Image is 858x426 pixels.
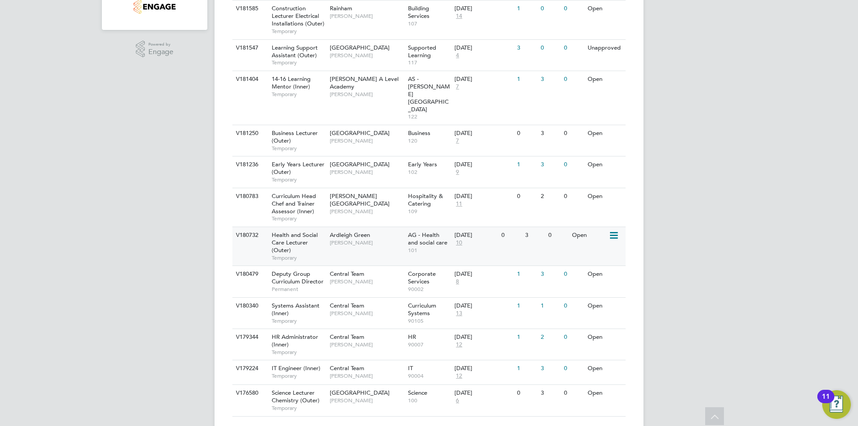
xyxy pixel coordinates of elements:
[272,44,318,59] span: Learning Support Assistant (Outer)
[272,372,325,380] span: Temporary
[148,41,173,48] span: Powered by
[585,40,624,56] div: Unapproved
[330,231,370,239] span: Ardleigh Green
[454,13,463,20] span: 14
[515,298,538,314] div: 1
[585,329,624,346] div: Open
[330,208,404,215] span: [PERSON_NAME]
[272,28,325,35] span: Temporary
[562,188,585,205] div: 0
[822,396,830,408] div: 11
[454,161,513,169] div: [DATE]
[272,270,324,285] span: Deputy Group Curriculum Director
[585,125,624,142] div: Open
[454,52,460,59] span: 4
[585,0,624,17] div: Open
[234,360,265,377] div: V179224
[272,59,325,66] span: Temporary
[272,405,325,412] span: Temporary
[408,372,450,380] span: 90004
[562,40,585,56] div: 0
[330,278,404,285] span: [PERSON_NAME]
[408,137,450,144] span: 120
[538,125,562,142] div: 3
[148,48,173,56] span: Engage
[585,188,624,205] div: Open
[408,169,450,176] span: 102
[515,71,538,88] div: 1
[538,360,562,377] div: 3
[330,75,399,90] span: [PERSON_NAME] A Level Academy
[272,145,325,152] span: Temporary
[272,129,318,144] span: Business Lecturer (Outer)
[585,266,624,283] div: Open
[408,364,413,372] span: IT
[822,390,851,419] button: Open Resource Center, 11 new notifications
[330,302,364,309] span: Central Team
[272,349,325,356] span: Temporary
[272,176,325,183] span: Temporary
[515,188,538,205] div: 0
[234,227,265,244] div: V180732
[272,333,318,348] span: HR Administrator (Inner)
[330,192,390,207] span: [PERSON_NAME][GEOGRAPHIC_DATA]
[454,302,513,310] div: [DATE]
[562,156,585,173] div: 0
[515,125,538,142] div: 0
[408,341,450,348] span: 90007
[562,298,585,314] div: 0
[330,397,404,404] span: [PERSON_NAME]
[330,4,352,12] span: Rainham
[272,4,324,27] span: Construction Lecturer Electrical Installations (Outer)
[330,341,404,348] span: [PERSON_NAME]
[454,372,463,380] span: 12
[515,0,538,17] div: 1
[408,4,429,20] span: Building Services
[538,329,562,346] div: 2
[234,71,265,88] div: V181404
[538,298,562,314] div: 1
[272,286,325,293] span: Permanent
[330,239,404,246] span: [PERSON_NAME]
[454,365,513,372] div: [DATE]
[454,200,463,208] span: 11
[454,169,460,176] span: 9
[272,231,318,254] span: Health and Social Care Lecturer (Outer)
[454,278,460,286] span: 8
[330,91,404,98] span: [PERSON_NAME]
[562,0,585,17] div: 0
[515,156,538,173] div: 1
[234,188,265,205] div: V180783
[234,298,265,314] div: V180340
[408,389,427,396] span: Science
[330,372,404,380] span: [PERSON_NAME]
[585,360,624,377] div: Open
[136,41,174,58] a: Powered byEngage
[330,160,390,168] span: [GEOGRAPHIC_DATA]
[272,364,320,372] span: IT Engineer (Inner)
[454,193,513,200] div: [DATE]
[454,341,463,349] span: 12
[585,156,624,173] div: Open
[454,130,513,137] div: [DATE]
[330,310,404,317] span: [PERSON_NAME]
[330,137,404,144] span: [PERSON_NAME]
[272,160,324,176] span: Early Years Lecturer (Outer)
[234,156,265,173] div: V181236
[330,333,364,341] span: Central Team
[454,270,513,278] div: [DATE]
[234,125,265,142] div: V181250
[408,208,450,215] span: 109
[538,156,562,173] div: 3
[538,40,562,56] div: 0
[538,0,562,17] div: 0
[408,20,450,27] span: 107
[585,71,624,88] div: Open
[408,247,450,254] span: 101
[272,302,320,317] span: Systems Assistant (Inner)
[234,40,265,56] div: V181547
[523,227,546,244] div: 3
[515,40,538,56] div: 3
[408,192,443,207] span: Hospitality & Catering
[570,227,609,244] div: Open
